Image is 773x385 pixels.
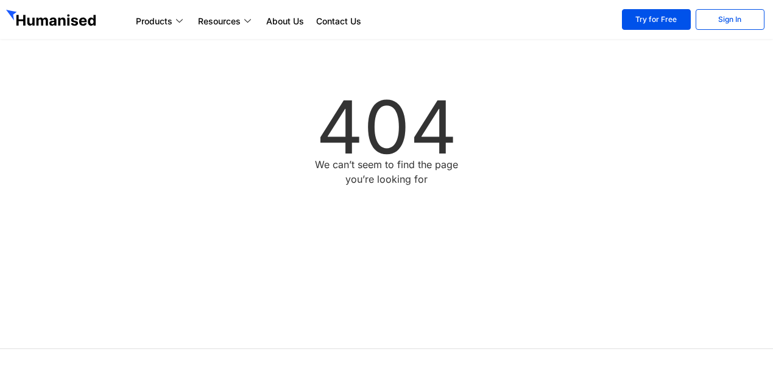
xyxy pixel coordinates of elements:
[622,9,691,30] a: Try for Free
[260,14,310,29] a: About Us
[6,10,99,29] img: GetHumanised Logo
[316,83,457,171] span: 404
[696,9,764,30] a: Sign In
[130,14,192,29] a: Products
[310,14,367,29] a: Contact Us
[192,14,260,29] a: Resources
[315,157,458,186] p: We can’t seem to find the page you’re looking for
